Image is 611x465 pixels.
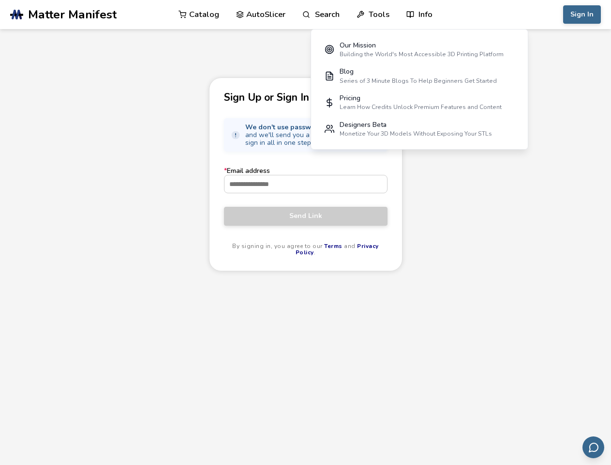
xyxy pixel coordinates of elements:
button: Send feedback via email [582,436,604,458]
div: Series of 3 Minute Blogs To Help Beginners Get Started [340,77,497,84]
p: Sign Up or Sign In [224,93,387,103]
a: Designers BetaMonetize Your 3D Models Without Exposing Your STLs [318,116,521,142]
div: Pricing [340,94,502,102]
p: By signing in, you agree to our and . [224,243,387,257]
a: PricingLearn How Credits Unlock Premium Features and Content [318,89,521,116]
label: Email address [224,167,387,193]
button: Send Link [224,207,387,225]
span: Enter your email and we'll send you a secure link. Sign up or sign in all in one step. [245,124,381,147]
input: *Email address [224,175,387,193]
button: Sign In [563,5,601,24]
div: Building the World's Most Accessible 3D Printing Platform [340,51,504,58]
a: Terms [324,242,343,250]
a: BlogSeries of 3 Minute Blogs To Help Beginners Get Started [318,63,521,90]
div: Our Mission [340,42,504,49]
div: Monetize Your 3D Models Without Exposing Your STLs [340,130,492,137]
a: Privacy Policy [296,242,379,257]
div: Learn How Credits Unlock Premium Features and Content [340,104,502,110]
div: Blog [340,68,497,76]
span: Send Link [231,212,380,220]
span: Matter Manifest [28,8,117,21]
div: Designers Beta [340,121,492,129]
strong: We don't use passwords! [245,123,328,132]
a: Our MissionBuilding the World's Most Accessible 3D Printing Platform [318,36,521,63]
